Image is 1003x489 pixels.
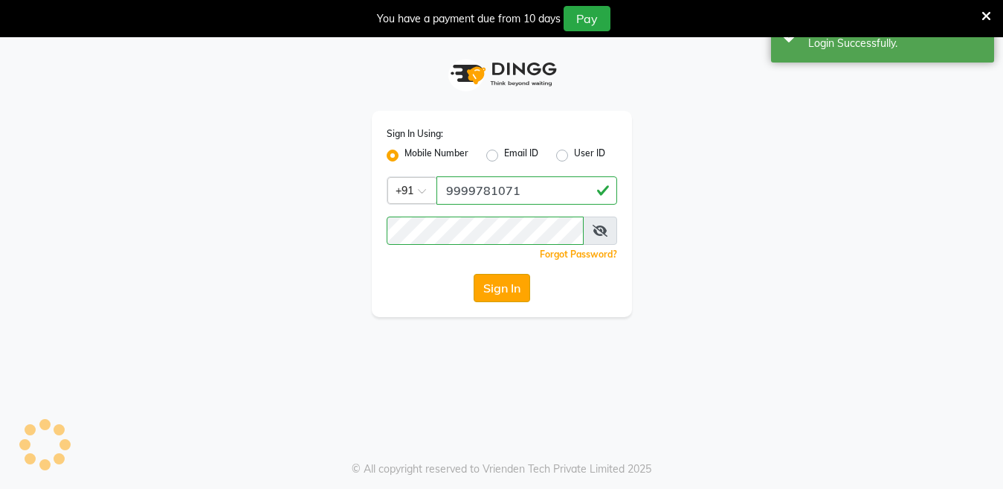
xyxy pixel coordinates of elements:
[442,52,561,96] img: logo1.svg
[436,176,617,205] input: Username
[387,217,584,245] input: Username
[404,147,468,164] label: Mobile Number
[377,11,561,27] div: You have a payment due from 10 days
[564,6,610,31] button: Pay
[574,147,605,164] label: User ID
[504,147,538,164] label: Email ID
[474,274,530,302] button: Sign In
[808,36,983,51] div: Login Successfully.
[387,127,443,141] label: Sign In Using:
[540,249,617,260] a: Forgot Password?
